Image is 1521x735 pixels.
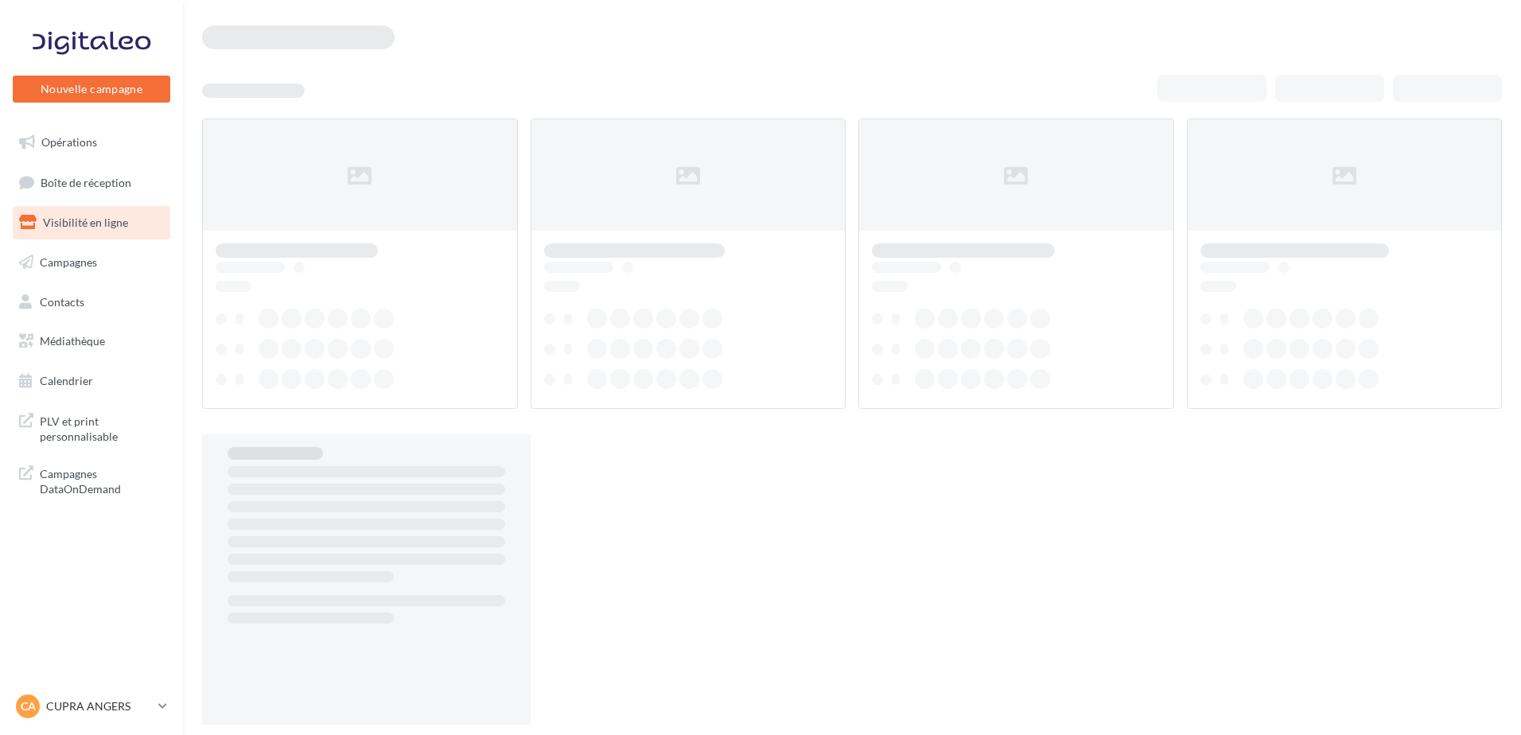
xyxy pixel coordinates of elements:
[21,698,36,714] span: CA
[40,463,164,497] span: Campagnes DataOnDemand
[10,404,173,451] a: PLV et print personnalisable
[43,216,128,229] span: Visibilité en ligne
[41,135,97,149] span: Opérations
[40,255,97,269] span: Campagnes
[41,175,131,189] span: Boîte de réception
[10,246,173,279] a: Campagnes
[10,126,173,159] a: Opérations
[40,374,93,387] span: Calendrier
[40,334,105,348] span: Médiathèque
[40,294,84,308] span: Contacts
[10,457,173,504] a: Campagnes DataOnDemand
[13,691,170,721] a: CA CUPRA ANGERS
[10,206,173,239] a: Visibilité en ligne
[46,698,152,714] p: CUPRA ANGERS
[10,286,173,319] a: Contacts
[10,364,173,398] a: Calendrier
[40,410,164,445] span: PLV et print personnalisable
[10,325,173,358] a: Médiathèque
[10,165,173,200] a: Boîte de réception
[13,76,170,103] button: Nouvelle campagne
